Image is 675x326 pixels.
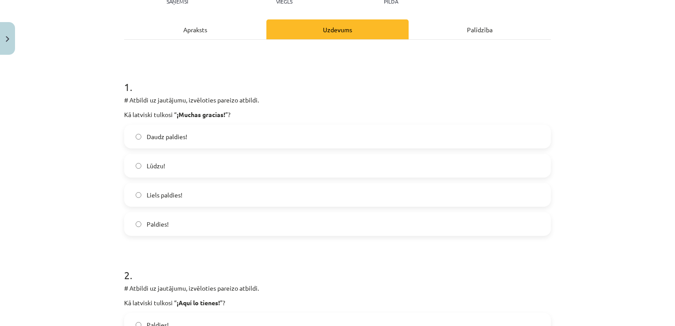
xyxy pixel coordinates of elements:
span: Paldies! [147,220,169,229]
span: Lūdzu! [147,161,165,171]
input: Lūdzu! [136,163,141,169]
p: Kā latviski tulkosi “ ”? [124,298,551,307]
div: Uzdevums [266,19,409,39]
input: Paldies! [136,221,141,227]
p: # Atbildi uz jautājumu, izvēloties pareizo atbildi. [124,95,551,105]
span: Daudz paldies! [147,132,187,141]
img: icon-close-lesson-0947bae3869378f0d4975bcd49f059093ad1ed9edebbc8119c70593378902aed.svg [6,36,9,42]
input: Daudz paldies! [136,134,141,140]
p: # Atbildi uz jautājumu, izvēloties pareizo atbildi. [124,284,551,293]
p: Kā latviski tulkosi “ ”? [124,110,551,119]
h1: 1 . [124,65,551,93]
input: Liels paldies! [136,192,141,198]
div: Apraksts [124,19,266,39]
strong: ¡Aquí lo tienes! [177,299,220,307]
div: Palīdzība [409,19,551,39]
h1: 2 . [124,254,551,281]
strong: ¡Muchas gracias! [177,110,225,118]
span: Liels paldies! [147,190,182,200]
